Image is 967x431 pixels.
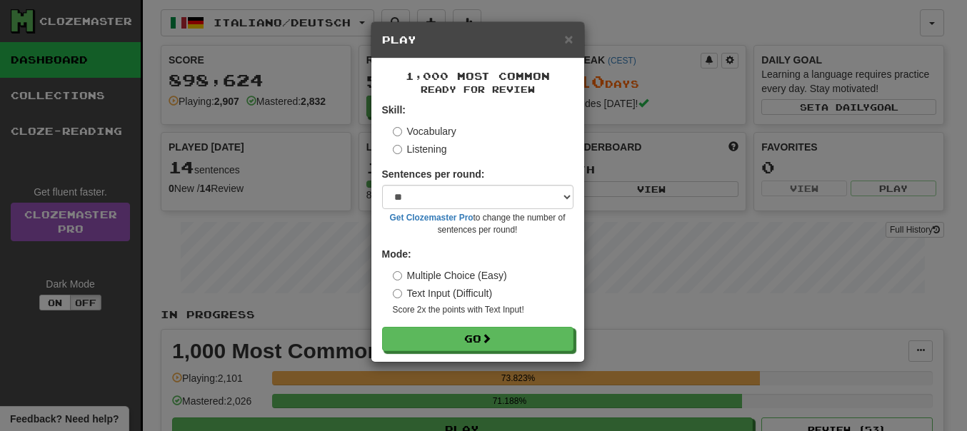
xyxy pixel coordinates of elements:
[564,31,573,47] span: ×
[393,289,402,298] input: Text Input (Difficult)
[393,142,447,156] label: Listening
[393,145,402,154] input: Listening
[382,83,573,96] small: Ready for Review
[393,304,573,316] small: Score 2x the points with Text Input !
[393,127,402,136] input: Vocabulary
[393,271,402,280] input: Multiple Choice (Easy)
[393,268,507,283] label: Multiple Choice (Easy)
[382,167,485,181] label: Sentences per round:
[382,212,573,236] small: to change the number of sentences per round!
[390,213,474,223] a: Get Clozemaster Pro
[382,248,411,260] strong: Mode:
[393,286,493,300] label: Text Input (Difficult)
[382,33,573,47] h5: Play
[382,104,406,116] strong: Skill:
[564,31,573,46] button: Close
[393,124,456,138] label: Vocabulary
[382,327,573,351] button: Go
[406,70,550,82] span: 1,000 Most Common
